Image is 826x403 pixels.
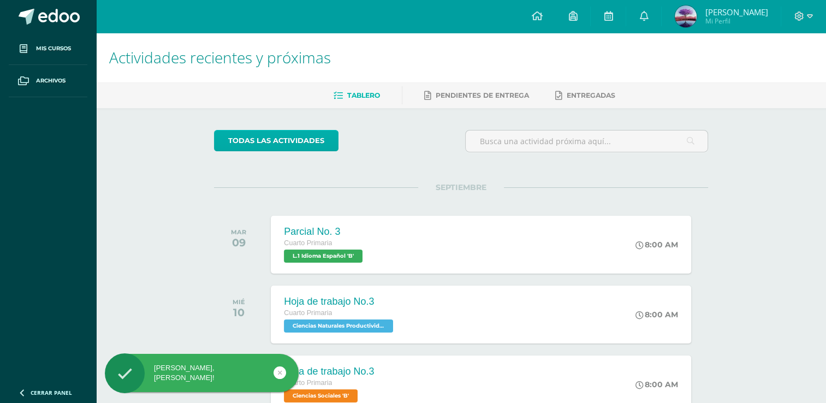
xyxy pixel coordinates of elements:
[347,91,380,99] span: Tablero
[334,87,380,104] a: Tablero
[36,44,71,53] span: Mis cursos
[284,296,396,307] div: Hoja de trabajo No.3
[555,87,615,104] a: Entregadas
[635,310,678,319] div: 8:00 AM
[9,33,87,65] a: Mis cursos
[284,389,358,402] span: Ciencias Sociales 'B'
[31,389,72,396] span: Cerrar panel
[705,7,768,17] span: [PERSON_NAME]
[284,226,365,238] div: Parcial No. 3
[284,366,374,377] div: Hoja de trabajo No.3
[36,76,66,85] span: Archivos
[635,240,678,250] div: 8:00 AM
[231,228,246,236] div: MAR
[284,309,332,317] span: Cuarto Primaria
[214,130,338,151] a: todas las Actividades
[436,91,529,99] span: Pendientes de entrega
[284,239,332,247] span: Cuarto Primaria
[424,87,529,104] a: Pendientes de entrega
[284,250,363,263] span: L.1 Idioma Español 'B'
[567,91,615,99] span: Entregadas
[675,5,697,27] img: 0dbfaf9e949c07fadb21f8dfacdcee17.png
[9,65,87,97] a: Archivos
[705,16,768,26] span: Mi Perfil
[233,298,245,306] div: MIÉ
[635,380,678,389] div: 8:00 AM
[105,363,299,383] div: [PERSON_NAME], [PERSON_NAME]!
[109,47,331,68] span: Actividades recientes y próximas
[466,131,708,152] input: Busca una actividad próxima aquí...
[418,182,504,192] span: SEPTIEMBRE
[233,306,245,319] div: 10
[231,236,246,249] div: 09
[284,319,393,333] span: Ciencias Naturales Productividad y Desarrollo 'B'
